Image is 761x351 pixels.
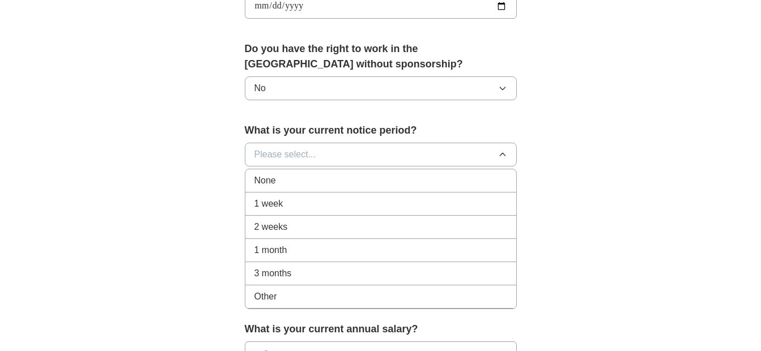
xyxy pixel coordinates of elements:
[254,290,277,303] span: Other
[254,220,288,234] span: 2 weeks
[254,82,266,95] span: No
[245,143,517,166] button: Please select...
[245,322,517,337] label: What is your current annual salary?
[254,197,283,211] span: 1 week
[254,148,316,161] span: Please select...
[254,267,292,280] span: 3 months
[254,174,276,187] span: None
[254,243,287,257] span: 1 month
[245,123,517,138] label: What is your current notice period?
[245,76,517,100] button: No
[245,41,517,72] label: Do you have the right to work in the [GEOGRAPHIC_DATA] without sponsorship?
